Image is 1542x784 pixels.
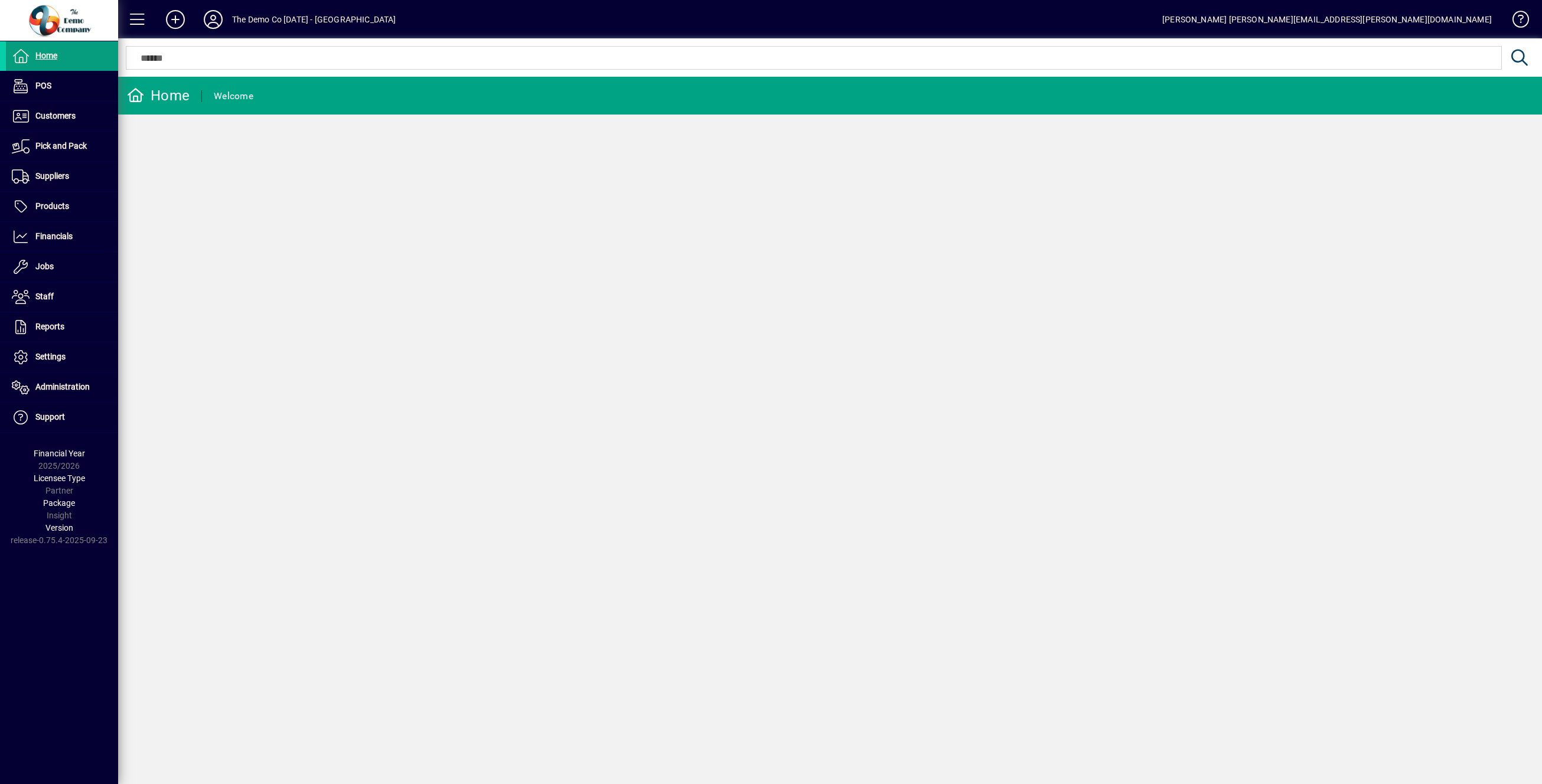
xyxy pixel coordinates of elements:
[43,498,75,508] span: Package
[34,449,85,458] span: Financial Year
[35,171,69,181] span: Suppliers
[6,403,118,432] a: Support
[6,192,118,221] a: Products
[194,9,232,30] button: Profile
[157,9,194,30] button: Add
[6,373,118,402] a: Administration
[127,86,190,105] div: Home
[1162,10,1492,29] div: [PERSON_NAME] [PERSON_NAME][EMAIL_ADDRESS][PERSON_NAME][DOMAIN_NAME]
[1504,2,1527,41] a: Knowledge Base
[35,111,76,120] span: Customers
[35,412,65,422] span: Support
[6,162,118,191] a: Suppliers
[35,141,87,151] span: Pick and Pack
[6,252,118,282] a: Jobs
[35,352,66,361] span: Settings
[6,282,118,312] a: Staff
[35,201,69,211] span: Products
[6,71,118,101] a: POS
[35,322,64,331] span: Reports
[35,81,51,90] span: POS
[34,473,85,483] span: Licensee Type
[35,382,90,391] span: Administration
[45,523,73,533] span: Version
[35,51,57,60] span: Home
[35,292,54,301] span: Staff
[35,262,54,271] span: Jobs
[214,87,253,106] div: Welcome
[6,102,118,131] a: Customers
[35,231,73,241] span: Financials
[232,10,396,29] div: The Demo Co [DATE] - [GEOGRAPHIC_DATA]
[6,132,118,161] a: Pick and Pack
[6,312,118,342] a: Reports
[6,342,118,372] a: Settings
[6,222,118,251] a: Financials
